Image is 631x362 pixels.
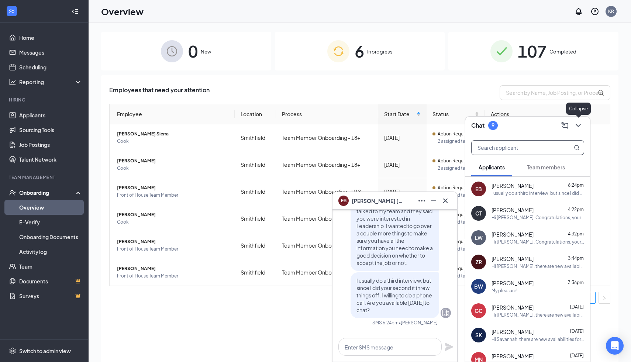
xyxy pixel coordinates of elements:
span: 3:36pm [568,280,584,285]
span: Front of House Team Member [117,272,229,280]
span: Employees that need your attention [109,85,210,100]
div: Switch to admin view [19,347,71,355]
span: Hey [PERSON_NAME], this is [PERSON_NAME] with [DEMOGRAPHIC_DATA]-fil-A. I talked to my team and t... [356,186,433,266]
span: 3:44pm [568,255,584,261]
div: 9 [492,122,494,128]
td: Team Member Onboarding - U18 [276,232,379,259]
div: EB [475,185,482,193]
td: Team Member Onboarding - U18 [276,178,379,205]
div: [DATE] [384,134,421,142]
svg: QuestionInfo [590,7,599,16]
svg: Collapse [71,8,79,15]
span: 4:32pm [568,231,584,237]
a: Applicants [19,108,82,123]
div: KR [608,8,614,14]
span: Start Date [384,110,415,118]
span: In progress [367,48,393,55]
svg: WorkstreamLogo [8,7,15,15]
a: Team [19,259,82,274]
input: Search applicant [472,141,559,155]
input: Search by Name, Job Posting, or Process [500,85,610,100]
span: [DATE] [570,328,584,334]
td: Team Member Onboarding - U18 [276,259,379,286]
span: [DATE] [570,353,584,358]
h1: Overview [101,5,144,18]
span: Cook [117,165,229,172]
div: Hi [PERSON_NAME]. Congratulations, your meeting with [DEMOGRAPHIC_DATA]-fil-A for Front of House ... [492,214,584,221]
a: Scheduling [19,60,82,75]
span: Front of House Team Member [117,245,229,253]
td: Smithfield [235,232,276,259]
button: ComposeMessage [559,120,571,131]
span: Cook [117,138,229,145]
span: 2 assigned tasks [438,138,479,145]
span: 6 [355,38,364,64]
svg: ChevronDown [574,121,583,130]
span: [PERSON_NAME] [117,157,229,165]
a: DocumentsCrown [19,274,82,289]
th: Actions [485,104,610,124]
svg: Company [441,308,450,317]
a: Onboarding Documents [19,230,82,244]
a: E-Verify [19,215,82,230]
td: Team Member Onboarding - U18 [276,205,379,232]
span: I usually do a third interview, but since I did your second it threw things off. I willing to do ... [356,277,432,313]
span: Team members [527,164,565,170]
div: Team Management [9,174,81,180]
span: Applicants [479,164,505,170]
span: [PERSON_NAME] [117,265,229,272]
div: Reporting [19,78,83,86]
svg: Cross [441,196,450,205]
a: Sourcing Tools [19,123,82,137]
a: SurveysCrown [19,289,82,303]
span: 2 assigned tasks [438,165,479,172]
span: 4:22pm [568,207,584,212]
div: GC [475,307,483,314]
div: Hi [PERSON_NAME], there are new availabilities for an interview. This is a reminder to schedule y... [492,263,584,269]
span: Completed [549,48,576,55]
div: Hi Savannah, there are new availabilities for an interview. This is a reminder to schedule your i... [492,336,584,342]
span: [PERSON_NAME] [492,328,534,335]
span: [PERSON_NAME] [PERSON_NAME] [352,197,403,205]
span: [PERSON_NAME] [492,231,534,238]
span: 2 assigned tasks [438,192,479,199]
svg: Plane [445,342,454,351]
span: Action Required [438,157,472,165]
button: ChevronDown [572,120,584,131]
svg: Analysis [9,78,16,86]
div: CT [475,210,482,217]
svg: Minimize [429,196,438,205]
button: Minimize [428,195,439,207]
span: [PERSON_NAME] [492,304,534,311]
span: right [602,296,607,300]
span: • [PERSON_NAME] [399,320,438,326]
td: Smithfield [235,178,276,205]
td: Smithfield [235,151,276,178]
span: New [201,48,211,55]
a: Activity log [19,244,82,259]
td: Team Member Onboarding - 18+ [276,124,379,151]
th: Status [427,104,485,124]
span: 3 assigned tasks [438,245,479,253]
div: Collapse [566,103,591,115]
svg: UserCheck [9,189,16,196]
div: Hiring [9,97,81,103]
span: [PERSON_NAME] [117,184,229,192]
td: Smithfield [235,205,276,232]
h3: Chat [471,121,485,130]
span: 6:24pm [568,182,584,188]
span: [PERSON_NAME] [117,238,229,245]
div: I usually do a third interview, but since I did your second it threw things off. I willing to do ... [492,190,584,196]
svg: MagnifyingGlass [574,145,580,151]
span: [PERSON_NAME] [492,255,534,262]
span: [PERSON_NAME] Sierra [117,130,229,138]
th: Location [235,104,276,124]
a: Overview [19,200,82,215]
div: Onboarding [19,189,76,196]
td: Smithfield [235,259,276,286]
div: ZR [476,258,482,266]
a: Job Postings [19,137,82,152]
div: My pleasure! [492,287,517,294]
a: Talent Network [19,152,82,167]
